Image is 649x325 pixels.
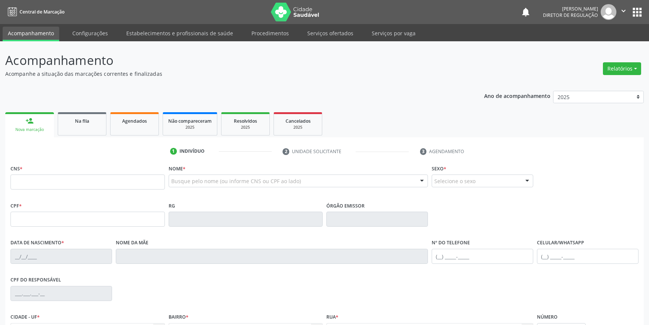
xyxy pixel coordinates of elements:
[434,177,476,185] span: Selecione o sexo
[10,127,49,132] div: Nova marcação
[3,27,59,41] a: Acompanhamento
[432,163,446,175] label: Sexo
[227,125,264,130] div: 2025
[10,286,112,301] input: ___.___.___-__
[75,118,89,124] span: Na fila
[170,148,177,155] div: 1
[169,200,175,212] label: RG
[537,249,639,264] input: (__) _____-_____
[179,148,205,155] div: Indivíduo
[366,27,421,40] a: Serviços por vaga
[168,125,212,130] div: 2025
[10,163,22,175] label: CNS
[520,7,531,17] button: notifications
[537,237,584,249] label: Celular/WhatsApp
[279,125,317,130] div: 2025
[122,118,147,124] span: Agendados
[601,4,616,20] img: img
[619,7,628,15] i: 
[5,51,452,70] p: Acompanhamento
[67,27,113,40] a: Configurações
[10,274,61,286] label: CPF do responsável
[25,117,34,125] div: person_add
[234,118,257,124] span: Resolvidos
[286,118,311,124] span: Cancelados
[432,249,533,264] input: (__) _____-_____
[537,311,558,323] label: Número
[246,27,294,40] a: Procedimentos
[484,91,550,100] p: Ano de acompanhamento
[631,6,644,19] button: apps
[543,6,598,12] div: [PERSON_NAME]
[326,200,365,212] label: Órgão emissor
[10,249,112,264] input: __/__/____
[326,311,338,323] label: Rua
[5,70,452,78] p: Acompanhe a situação das marcações correntes e finalizadas
[121,27,238,40] a: Estabelecimentos e profissionais de saúde
[19,9,64,15] span: Central de Marcação
[169,163,185,175] label: Nome
[432,237,470,249] label: Nº do Telefone
[5,6,64,18] a: Central de Marcação
[543,12,598,18] span: Diretor de regulação
[171,177,301,185] span: Busque pelo nome (ou informe CNS ou CPF ao lado)
[302,27,359,40] a: Serviços ofertados
[10,200,22,212] label: CPF
[10,237,64,249] label: Data de nascimento
[603,62,641,75] button: Relatórios
[116,237,148,249] label: Nome da mãe
[616,4,631,20] button: 
[168,118,212,124] span: Não compareceram
[169,311,188,323] label: Bairro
